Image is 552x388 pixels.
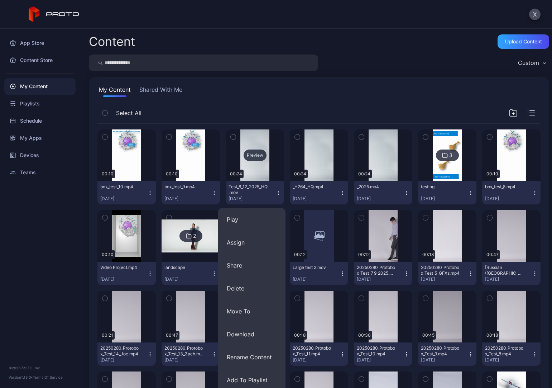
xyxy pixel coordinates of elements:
div: 20250280_Protobox_Test_13_Zach.mp4 [164,345,204,357]
button: box_test_9.mp4[DATE] [162,181,220,204]
div: 2 [193,233,196,239]
button: Assign [218,231,285,254]
button: Move To [218,300,285,323]
div: Test_8_12_2025_HQ.mov [229,184,268,195]
div: testing [421,184,460,190]
div: 3 [449,152,452,158]
div: Custom [518,59,539,66]
a: Terms Of Service [33,375,63,379]
div: [DATE] [293,357,340,363]
div: 20250280_Protobox_Test_5_GFXs.mp4 [421,265,460,276]
div: [DATE] [293,196,340,202]
div: [DATE] [357,357,404,363]
button: _2025.mp4[DATE] [354,181,412,204]
div: landscape [164,265,204,270]
div: 20250280_Protobox_Test_9.mp4 [421,345,460,357]
div: 20250280_Protobox_Test_10.mp4 [357,345,396,357]
div: [DATE] [421,276,468,282]
button: Test_8_12_2025_HQ.mov[DATE] [226,181,284,204]
button: _H264_HQ.mp4[DATE] [290,181,348,204]
div: [DATE] [357,196,404,202]
div: 20250280_Protobox_Test_14_Joe.mp4 [100,345,140,357]
button: 20250280_Protobox_Test_10.mp4[DATE] [354,342,412,366]
div: [DATE] [421,196,468,202]
button: 20250280_Protobox_Test_9.mp4[DATE] [418,342,476,366]
button: Download [218,323,285,346]
button: box_test_10.mp4[DATE] [97,181,156,204]
div: [DATE] [485,357,532,363]
div: [DATE] [100,357,147,363]
div: Content [89,36,135,48]
button: 20250280_Protobox_Test_7_9_2025.mp4[DATE] [354,262,412,285]
div: Large test 2.mov [293,265,332,270]
div: Upload Content [505,39,542,44]
div: _H264_HQ.mp4 [293,184,332,190]
div: 20250280_Protobox_Test_7_9_2025.mp4 [357,265,396,276]
button: My Content [97,85,132,97]
div: 20250280_Protobox_Test_11.mp4 [293,345,332,357]
a: Playlists [4,95,76,112]
button: Rename Content [218,346,285,369]
div: 20250280_Protobox_Test_8.mp4 [485,345,524,357]
div: [DATE] [485,276,532,282]
div: [DATE] [229,196,275,202]
button: X [529,9,541,20]
button: Shared With Me [138,85,184,97]
span: Select All [116,109,141,117]
div: [DATE] [164,276,211,282]
div: [DATE] [164,357,211,363]
span: Version 1.13.0 • [9,375,33,379]
button: Share [218,254,285,277]
button: 20250280_Protobox_Test_8.mp4[DATE] [482,342,541,366]
button: Delete [218,277,285,300]
div: Video Project.mp4 [100,265,140,270]
div: box_test_8.mp4 [485,184,524,190]
div: [DATE] [293,276,340,282]
button: testing[DATE] [418,181,476,204]
button: Large test 2.mov[DATE] [290,262,348,285]
button: landscape[DATE] [162,262,220,285]
button: 20250280_Protobox_Test_11.mp4[DATE] [290,342,348,366]
button: box_test_8.mp4[DATE] [482,181,541,204]
button: Upload Content [498,34,549,49]
button: Custom [514,55,549,71]
a: Teams [4,164,76,181]
a: Devices [4,147,76,164]
button: Video Project.mp4[DATE] [97,262,156,285]
div: _2025.mp4 [357,184,396,190]
div: [DATE] [164,196,211,202]
a: Schedule [4,112,76,129]
a: My Content [4,78,76,95]
div: [Russian (Russia)] 20250280_Protobox_Test_13_Zach.mp4 [485,265,524,276]
button: 20250280_Protobox_Test_5_GFXs.mp4[DATE] [418,262,476,285]
div: [DATE] [357,276,404,282]
div: box_test_10.mp4 [100,184,140,190]
div: box_test_9.mp4 [164,184,204,190]
a: My Apps [4,129,76,147]
div: © 2025 PROTO, Inc. [9,365,71,371]
button: [Russian ([GEOGRAPHIC_DATA])] 20250280_Protobox_Test_13_Zach.mp4[DATE] [482,262,541,285]
button: 20250280_Protobox_Test_13_Zach.mp4[DATE] [162,342,220,366]
div: [DATE] [100,196,147,202]
div: [DATE] [100,276,147,282]
div: [DATE] [421,357,468,363]
button: Play [218,208,285,231]
div: Preview [244,150,267,161]
div: [DATE] [485,196,532,202]
a: App Store [4,34,76,52]
button: 20250280_Protobox_Test_14_Joe.mp4[DATE] [97,342,156,366]
a: Content Store [4,52,76,69]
